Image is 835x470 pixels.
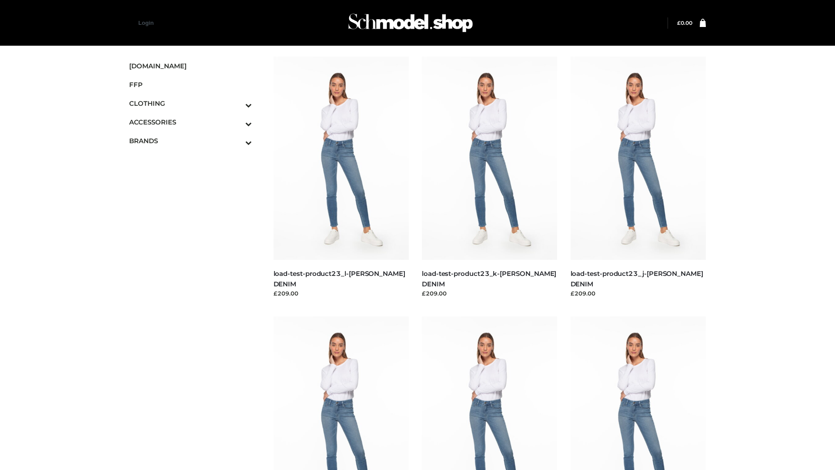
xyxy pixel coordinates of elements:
div: £209.00 [274,289,409,298]
span: £ [677,20,681,26]
a: BRANDSToggle Submenu [129,131,252,150]
span: FFP [129,80,252,90]
button: Toggle Submenu [221,131,252,150]
bdi: 0.00 [677,20,692,26]
div: £209.00 [571,289,706,298]
a: ACCESSORIESToggle Submenu [129,113,252,131]
span: CLOTHING [129,98,252,108]
button: Toggle Submenu [221,113,252,131]
a: Login [138,20,154,26]
span: BRANDS [129,136,252,146]
img: Schmodel Admin 964 [345,6,476,40]
a: £0.00 [677,20,692,26]
button: Toggle Submenu [221,94,252,113]
span: [DOMAIN_NAME] [129,61,252,71]
span: ACCESSORIES [129,117,252,127]
a: load-test-product23_l-[PERSON_NAME] DENIM [274,269,405,288]
a: CLOTHINGToggle Submenu [129,94,252,113]
div: £209.00 [422,289,558,298]
a: load-test-product23_j-[PERSON_NAME] DENIM [571,269,703,288]
a: [DOMAIN_NAME] [129,57,252,75]
a: FFP [129,75,252,94]
a: load-test-product23_k-[PERSON_NAME] DENIM [422,269,556,288]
